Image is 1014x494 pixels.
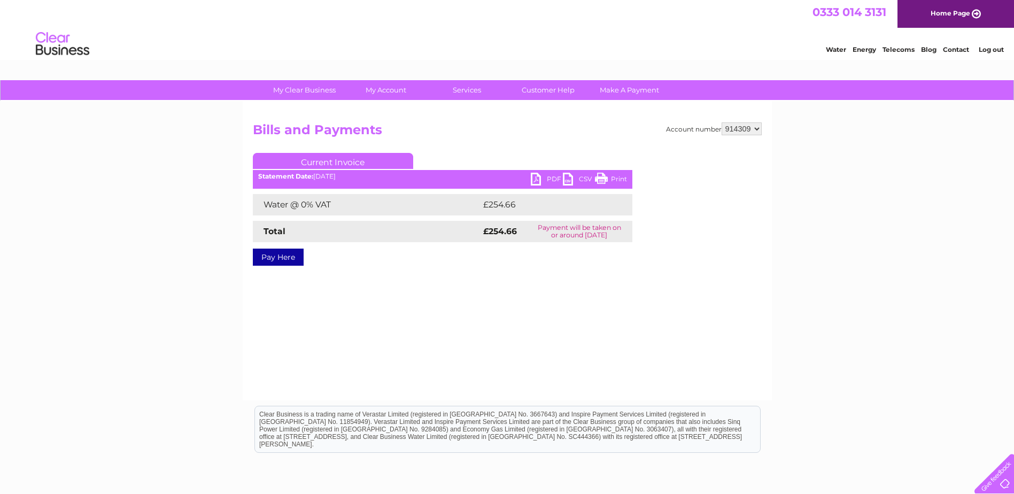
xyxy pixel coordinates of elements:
a: Contact [943,45,969,53]
div: Account number [666,122,762,135]
div: Clear Business is a trading name of Verastar Limited (registered in [GEOGRAPHIC_DATA] No. 3667643... [255,6,760,52]
a: Print [595,173,627,188]
td: £254.66 [481,194,614,215]
div: [DATE] [253,173,632,180]
a: Water [826,45,846,53]
a: Pay Here [253,249,304,266]
a: Blog [921,45,936,53]
a: PDF [531,173,563,188]
a: Log out [979,45,1004,53]
strong: £254.66 [483,226,517,236]
a: Services [423,80,511,100]
strong: Total [264,226,285,236]
td: Payment will be taken on or around [DATE] [527,221,632,242]
a: CSV [563,173,595,188]
td: Water @ 0% VAT [253,194,481,215]
a: Make A Payment [585,80,674,100]
a: 0333 014 3131 [812,5,886,19]
a: Telecoms [883,45,915,53]
a: Current Invoice [253,153,413,169]
b: Statement Date: [258,172,313,180]
img: logo.png [35,28,90,60]
a: Energy [853,45,876,53]
a: Customer Help [504,80,592,100]
a: My Account [342,80,430,100]
h2: Bills and Payments [253,122,762,143]
a: My Clear Business [260,80,349,100]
